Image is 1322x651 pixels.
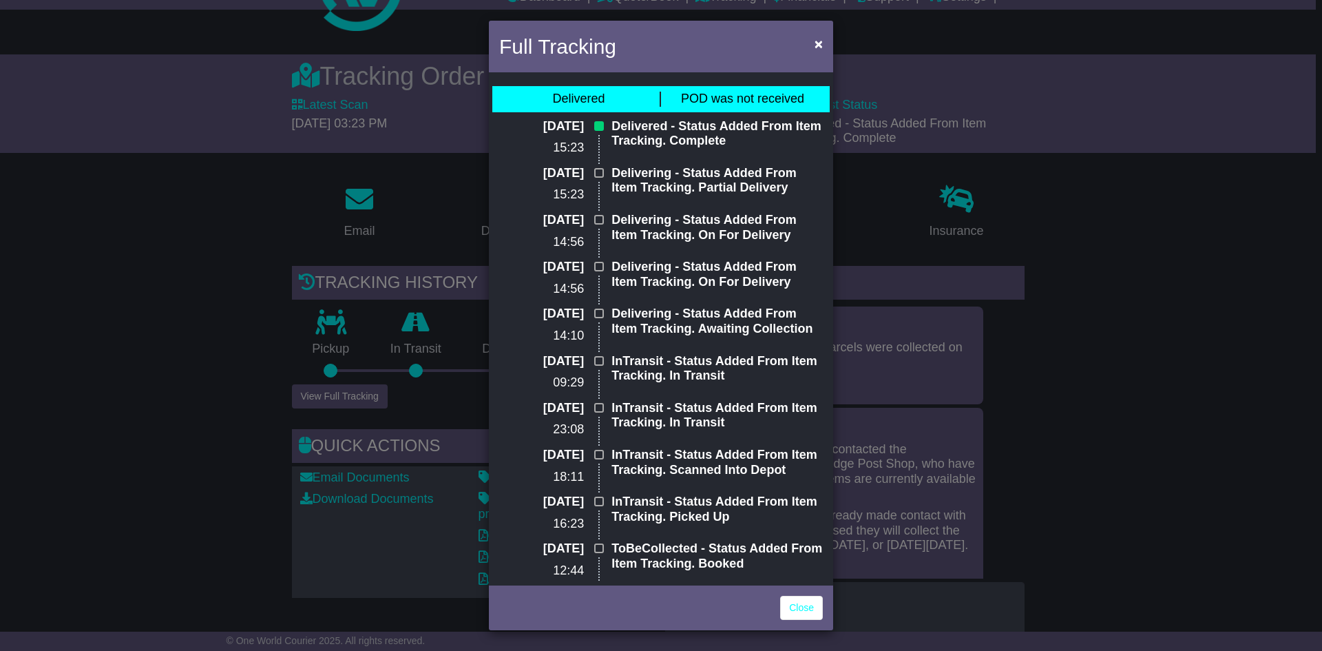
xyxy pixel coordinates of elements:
[499,517,584,532] p: 16:23
[499,235,584,250] p: 14:56
[499,213,584,228] p: [DATE]
[499,495,584,510] p: [DATE]
[611,354,823,384] p: InTransit - Status Added From Item Tracking. In Transit
[499,448,584,463] p: [DATE]
[499,422,584,437] p: 23:08
[815,36,823,52] span: ×
[499,354,584,369] p: [DATE]
[499,470,584,485] p: 18:11
[611,401,823,431] p: InTransit - Status Added From Item Tracking. In Transit
[499,282,584,297] p: 14:56
[499,31,616,62] h4: Full Tracking
[499,329,584,344] p: 14:10
[499,260,584,275] p: [DATE]
[611,541,823,571] p: ToBeCollected - Status Added From Item Tracking. Booked
[780,596,823,620] a: Close
[499,401,584,416] p: [DATE]
[499,119,584,134] p: [DATE]
[499,187,584,203] p: 15:23
[499,141,584,156] p: 15:23
[611,260,823,289] p: Delivering - Status Added From Item Tracking. On For Delivery
[499,564,584,579] p: 12:44
[611,495,823,524] p: InTransit - Status Added From Item Tracking. Picked Up
[499,541,584,557] p: [DATE]
[499,307,584,322] p: [DATE]
[611,448,823,477] p: InTransit - Status Added From Item Tracking. Scanned Into Depot
[611,119,823,149] p: Delivered - Status Added From Item Tracking. Complete
[611,213,823,242] p: Delivering - Status Added From Item Tracking. On For Delivery
[611,307,823,336] p: Delivering - Status Added From Item Tracking. Awaiting Collection
[681,92,804,105] span: POD was not received
[499,166,584,181] p: [DATE]
[552,92,605,107] div: Delivered
[499,375,584,391] p: 09:29
[611,166,823,196] p: Delivering - Status Added From Item Tracking. Partial Delivery
[808,30,830,58] button: Close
